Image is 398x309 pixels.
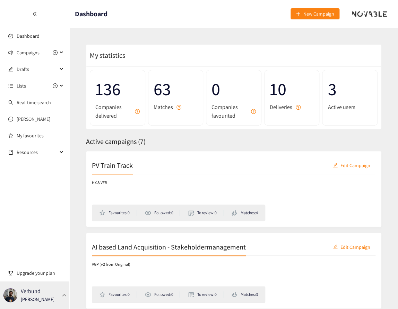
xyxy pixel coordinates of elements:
a: [PERSON_NAME] [17,116,50,122]
span: Upgrade your plan [17,266,64,280]
span: plus [296,11,301,17]
span: question-circle [176,105,181,110]
span: double-left [32,11,37,16]
a: PV Train TrackeditEdit CampaignHX & VEBFavourites:0Followed:0To review:0Matches:4 [86,151,381,227]
span: question-circle [296,105,301,110]
span: Campaigns [17,46,40,60]
span: New Campaign [303,10,334,18]
span: edit [333,163,338,168]
button: editEdit Campaign [328,241,375,252]
span: Deliveries [270,103,292,111]
span: Edit Campaign [340,161,370,169]
p: VGP (v2 from Original) [92,261,130,268]
span: Edit Campaign [340,243,370,251]
li: Followed: 0 [145,291,180,298]
p: [PERSON_NAME] [21,296,54,303]
span: 3 [328,75,372,103]
span: sound [8,50,13,55]
span: Resources [17,145,58,159]
li: Favourites: 0 [99,210,136,216]
a: Dashboard [17,33,40,39]
span: Active campaigns ( 7 ) [86,137,146,146]
span: Companies favourited [211,103,248,120]
span: 0 [211,75,256,103]
img: avatar [3,288,17,302]
span: book [8,150,13,155]
span: plus-circle [53,50,58,55]
li: To review: 0 [188,291,223,298]
li: To review: 0 [188,210,223,216]
span: edit [8,67,13,72]
button: editEdit Campaign [328,160,375,171]
button: plusNew Campaign [291,8,339,19]
iframe: Chat Widget [363,276,398,309]
li: Matches: 4 [232,210,258,216]
span: Matches [154,103,173,111]
h2: PV Train Track [92,160,133,170]
li: Matches: 3 [232,291,258,298]
a: AI based Land Acquisition - StakeholdermanagementeditEdit CampaignVGP (v2 from Original)Favourite... [86,233,381,309]
span: Lists [17,79,26,93]
span: unordered-list [8,83,13,88]
a: Real-time search [17,99,51,106]
span: Drafts [17,62,58,76]
p: Verbund [21,287,41,296]
span: 136 [95,75,140,103]
span: trophy [8,271,13,275]
span: My statistics [86,51,125,60]
h2: AI based Land Acquisition - Stakeholdermanagement [92,242,246,252]
li: Followed: 0 [145,210,180,216]
a: My favourites [17,129,64,143]
li: Favourites: 0 [99,291,136,298]
span: 10 [270,75,314,103]
span: question-circle [135,109,140,114]
span: question-circle [251,109,256,114]
span: 63 [154,75,198,103]
span: Active users [328,103,355,111]
p: HX & VEB [92,180,107,186]
span: Companies delivered [95,103,131,120]
span: edit [333,244,338,250]
span: plus-circle [53,83,58,88]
